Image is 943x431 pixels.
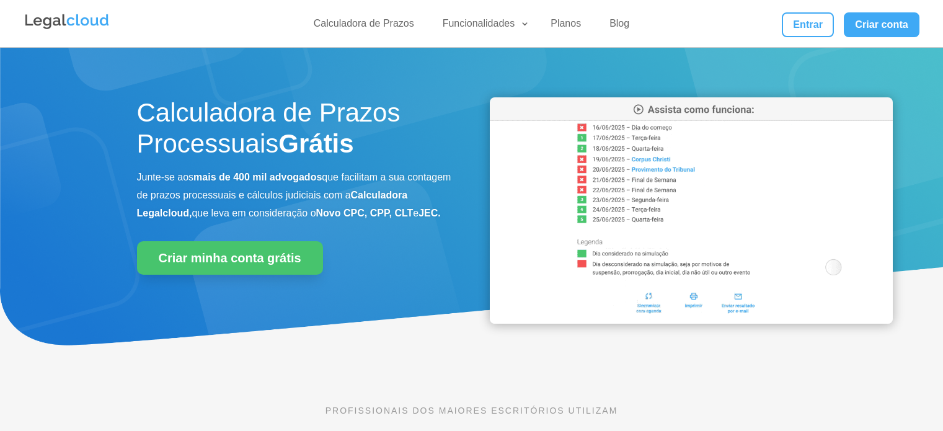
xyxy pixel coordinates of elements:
[844,12,919,37] a: Criar conta
[316,208,414,218] b: Novo CPC, CPP, CLT
[137,97,453,166] h1: Calculadora de Prazos Processuais
[24,12,110,31] img: Legalcloud Logo
[435,17,530,35] a: Funcionalidades
[543,17,588,35] a: Planos
[137,241,323,275] a: Criar minha conta grátis
[490,315,893,326] a: Calculadora de Prazos Processuais da Legalcloud
[602,17,637,35] a: Blog
[137,169,453,222] p: Junte-se aos que facilitam a sua contagem de prazos processuais e cálculos judiciais com a que le...
[193,172,322,182] b: mais de 400 mil advogados
[137,404,807,417] p: PROFISSIONAIS DOS MAIORES ESCRITÓRIOS UTILIZAM
[137,190,408,218] b: Calculadora Legalcloud,
[306,17,422,35] a: Calculadora de Prazos
[490,97,893,324] img: Calculadora de Prazos Processuais da Legalcloud
[278,129,353,158] strong: Grátis
[782,12,834,37] a: Entrar
[24,22,110,33] a: Logo da Legalcloud
[418,208,441,218] b: JEC.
